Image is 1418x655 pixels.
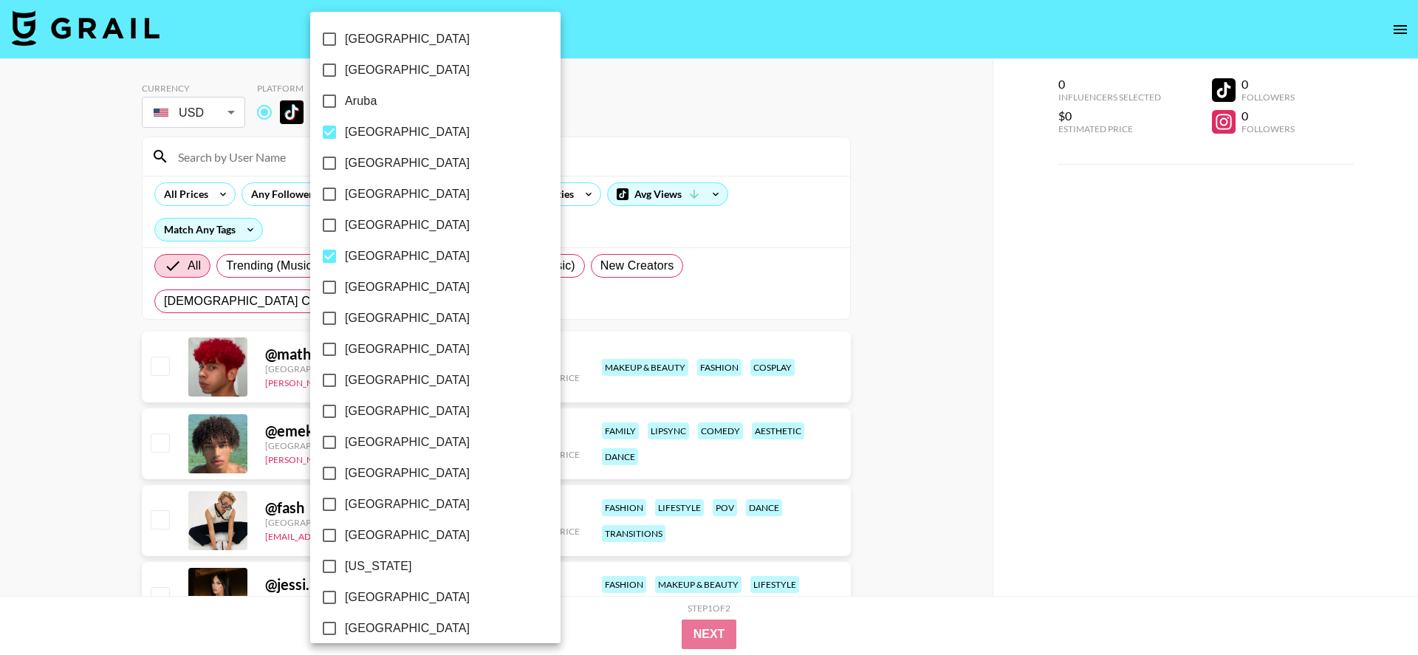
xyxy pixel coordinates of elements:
[345,61,470,79] span: [GEOGRAPHIC_DATA]
[345,371,470,389] span: [GEOGRAPHIC_DATA]
[345,185,470,203] span: [GEOGRAPHIC_DATA]
[345,558,412,575] span: [US_STATE]
[1344,581,1400,637] iframe: Drift Widget Chat Controller
[345,309,470,327] span: [GEOGRAPHIC_DATA]
[345,92,377,110] span: Aruba
[345,527,470,544] span: [GEOGRAPHIC_DATA]
[345,154,470,172] span: [GEOGRAPHIC_DATA]
[345,216,470,234] span: [GEOGRAPHIC_DATA]
[345,620,470,637] span: [GEOGRAPHIC_DATA]
[345,402,470,420] span: [GEOGRAPHIC_DATA]
[345,589,470,606] span: [GEOGRAPHIC_DATA]
[345,123,470,141] span: [GEOGRAPHIC_DATA]
[345,247,470,265] span: [GEOGRAPHIC_DATA]
[345,433,470,451] span: [GEOGRAPHIC_DATA]
[345,30,470,48] span: [GEOGRAPHIC_DATA]
[345,340,470,358] span: [GEOGRAPHIC_DATA]
[345,495,470,513] span: [GEOGRAPHIC_DATA]
[345,278,470,296] span: [GEOGRAPHIC_DATA]
[345,464,470,482] span: [GEOGRAPHIC_DATA]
